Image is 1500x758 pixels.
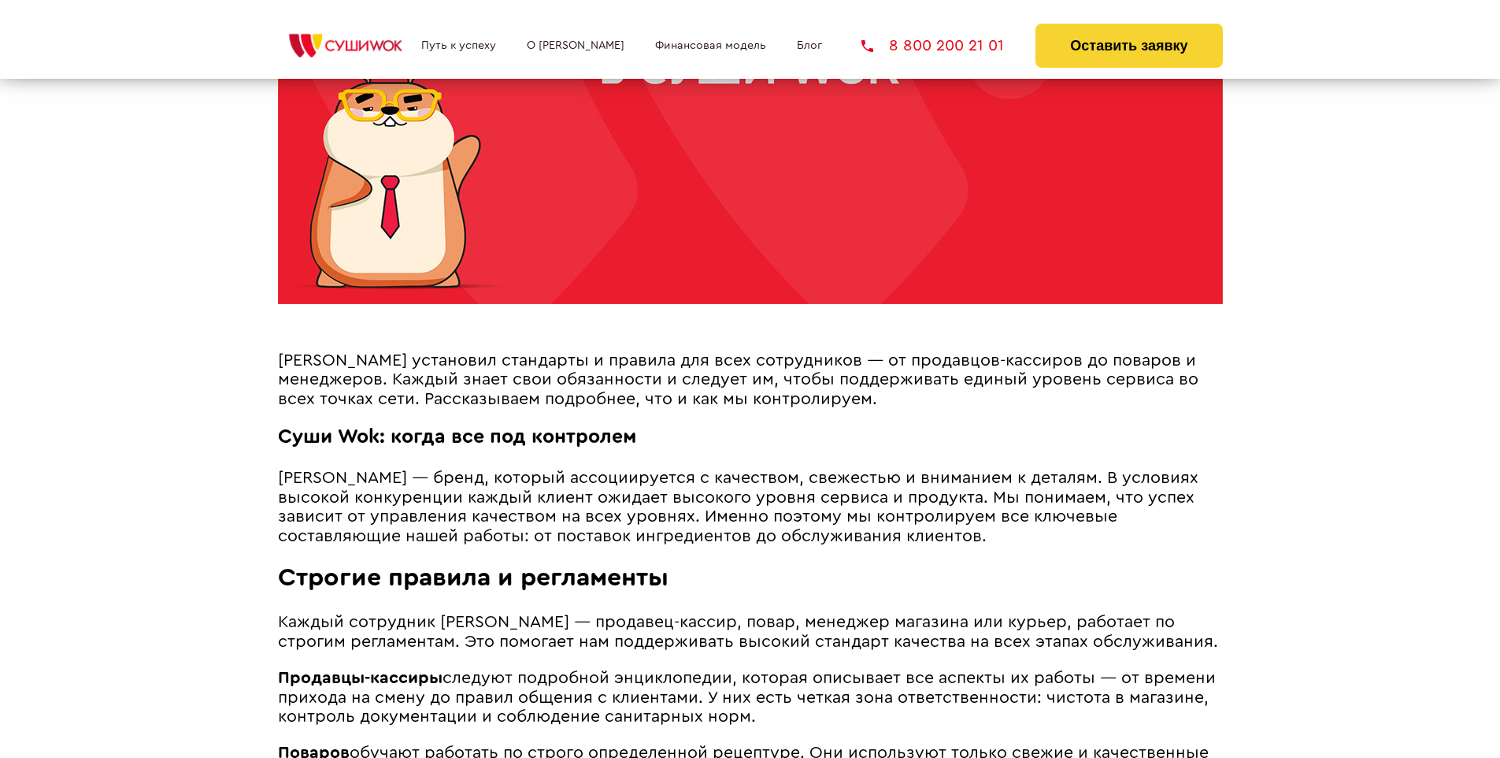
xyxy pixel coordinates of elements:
[278,427,636,447] span: Суши Wok: когда все под контролем
[1035,24,1222,68] button: Оставить заявку
[655,39,766,52] a: Финансовая модель
[889,38,1004,54] span: 8 800 200 21 01
[421,39,496,52] a: Путь к успеху
[278,470,1198,544] span: [PERSON_NAME] ― бренд, который ассоциируется с качеством, свежестью и вниманием к деталям. В усло...
[527,39,624,52] a: О [PERSON_NAME]
[278,352,1198,407] span: [PERSON_NAME] установил стандарты и правила для всех сотрудников — от продавцов-кассиров до повар...
[278,614,1218,650] span: Каждый сотрудник [PERSON_NAME] ― продавец-кассир, повар, менеджер магазина или курьер, работает п...
[861,38,1004,54] a: 8 800 200 21 01
[797,39,822,52] a: Блог
[278,670,1216,725] span: следуют подробной энциклопедии, которая описывает все аспекты их работы ― от времени прихода на с...
[278,670,443,686] strong: Продавцы-кассиры
[278,565,669,590] span: Строгие правила и регламенты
